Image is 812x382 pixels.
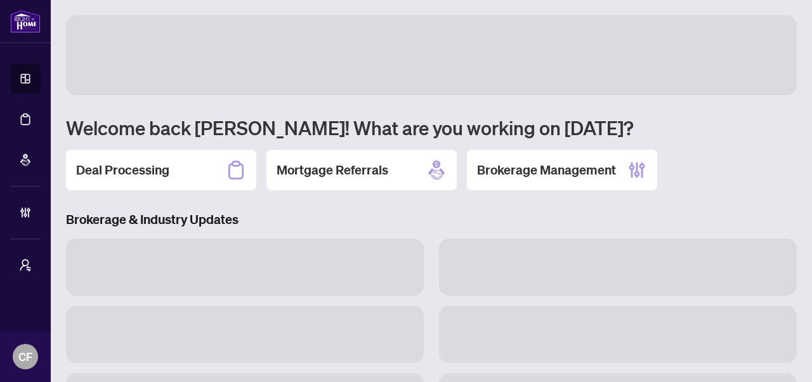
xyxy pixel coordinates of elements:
[277,161,388,179] h2: Mortgage Referrals
[18,348,32,366] span: CF
[10,10,41,33] img: logo
[66,115,797,140] h1: Welcome back [PERSON_NAME]! What are you working on [DATE]?
[66,211,797,228] h3: Brokerage & Industry Updates
[19,259,32,272] span: user-switch
[76,161,169,179] h2: Deal Processing
[477,161,616,179] h2: Brokerage Management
